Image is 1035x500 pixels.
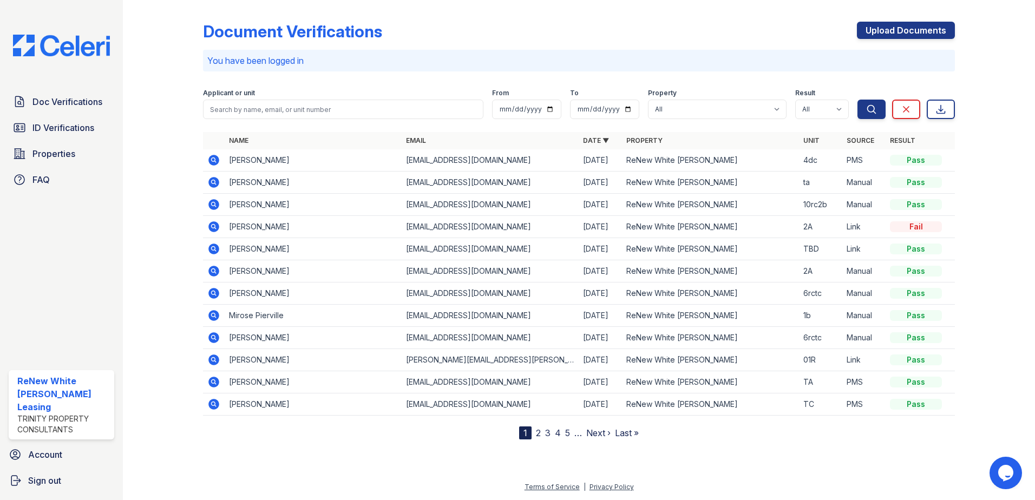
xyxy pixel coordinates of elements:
td: ReNew White [PERSON_NAME] [622,327,799,349]
td: 4dc [799,149,842,172]
div: | [584,483,586,491]
div: Pass [890,332,942,343]
td: ReNew White [PERSON_NAME] [622,194,799,216]
td: [PERSON_NAME] [225,194,402,216]
td: [DATE] [579,349,622,371]
div: Fail [890,221,942,232]
a: Last » [615,427,639,438]
td: [DATE] [579,371,622,393]
td: Manual [842,327,886,349]
label: From [492,89,509,97]
td: Manual [842,194,886,216]
td: Link [842,216,886,238]
td: [DATE] [579,238,622,260]
label: Applicant or unit [203,89,255,97]
td: [PERSON_NAME] [225,393,402,416]
a: Sign out [4,470,119,491]
td: PMS [842,371,886,393]
a: 3 [545,427,551,438]
td: ReNew White [PERSON_NAME] [622,172,799,194]
div: Trinity Property Consultants [17,413,110,435]
td: 01R [799,349,842,371]
td: [PERSON_NAME] [225,371,402,393]
td: [DATE] [579,194,622,216]
td: [EMAIL_ADDRESS][DOMAIN_NAME] [402,260,579,282]
td: Manual [842,260,886,282]
a: Upload Documents [857,22,955,39]
span: Account [28,448,62,461]
div: Pass [890,354,942,365]
label: Property [648,89,677,97]
td: ReNew White [PERSON_NAME] [622,149,799,172]
div: 1 [519,426,532,439]
td: [EMAIL_ADDRESS][DOMAIN_NAME] [402,371,579,393]
a: 2 [536,427,541,438]
td: [EMAIL_ADDRESS][DOMAIN_NAME] [402,149,579,172]
a: Doc Verifications [9,91,114,113]
a: Unit [803,136,820,144]
a: 5 [565,427,570,438]
input: Search by name, email, or unit number [203,100,483,119]
div: Pass [890,377,942,387]
td: PMS [842,393,886,416]
td: Manual [842,282,886,305]
td: [DATE] [579,393,622,416]
img: CE_Logo_Blue-a8612792a0a2168367f1c8372b55b34899dd931a85d93a1a3d3e32e68fde9ad4.png [4,35,119,56]
div: Pass [890,399,942,410]
td: [PERSON_NAME] [225,238,402,260]
td: 10rc2b [799,194,842,216]
td: [PERSON_NAME][EMAIL_ADDRESS][PERSON_NAME][DOMAIN_NAME] [402,349,579,371]
span: FAQ [32,173,50,186]
td: [PERSON_NAME] [225,327,402,349]
p: You have been logged in [207,54,951,67]
a: Email [406,136,426,144]
td: 6rctc [799,282,842,305]
a: Result [890,136,915,144]
div: Document Verifications [203,22,382,41]
td: [DATE] [579,282,622,305]
iframe: chat widget [990,457,1024,489]
td: PMS [842,149,886,172]
td: [DATE] [579,327,622,349]
td: [DATE] [579,260,622,282]
td: Link [842,238,886,260]
a: Source [847,136,874,144]
span: Sign out [28,474,61,487]
td: [EMAIL_ADDRESS][DOMAIN_NAME] [402,393,579,416]
span: ID Verifications [32,121,94,134]
a: Property [626,136,663,144]
td: [PERSON_NAME] [225,216,402,238]
div: Pass [890,310,942,321]
td: 2A [799,216,842,238]
a: Properties [9,143,114,165]
a: Next › [586,427,611,438]
div: Pass [890,155,942,166]
td: ReNew White [PERSON_NAME] [622,393,799,416]
span: Properties [32,147,75,160]
a: ID Verifications [9,117,114,139]
td: ReNew White [PERSON_NAME] [622,371,799,393]
a: Privacy Policy [589,483,634,491]
td: ReNew White [PERSON_NAME] [622,216,799,238]
td: [EMAIL_ADDRESS][DOMAIN_NAME] [402,282,579,305]
div: ReNew White [PERSON_NAME] Leasing [17,374,110,413]
div: Pass [890,199,942,210]
td: ta [799,172,842,194]
a: FAQ [9,169,114,190]
td: [PERSON_NAME] [225,172,402,194]
td: [EMAIL_ADDRESS][DOMAIN_NAME] [402,305,579,327]
td: [EMAIL_ADDRESS][DOMAIN_NAME] [402,216,579,238]
td: [DATE] [579,216,622,238]
td: Mirose Pierville [225,305,402,327]
td: [PERSON_NAME] [225,349,402,371]
td: ReNew White [PERSON_NAME] [622,305,799,327]
td: ReNew White [PERSON_NAME] [622,349,799,371]
td: TBD [799,238,842,260]
td: [DATE] [579,172,622,194]
td: [PERSON_NAME] [225,149,402,172]
td: [DATE] [579,149,622,172]
a: 4 [555,427,561,438]
td: [EMAIL_ADDRESS][DOMAIN_NAME] [402,327,579,349]
span: Doc Verifications [32,95,102,108]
